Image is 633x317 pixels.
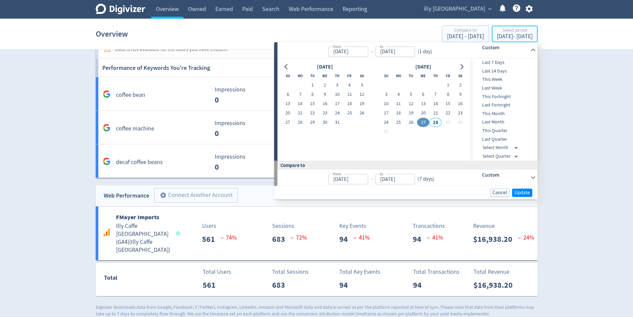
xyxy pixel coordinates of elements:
[272,222,307,231] p: Sessions
[474,279,518,291] p: $16,938.20
[427,233,443,242] p: 41 %
[339,233,353,245] p: 94
[473,233,518,245] p: $16,938.20
[471,68,536,75] span: Last 14 Days
[319,80,331,90] button: 2
[331,99,343,108] button: 17
[442,26,489,42] button: Compare to[DATE] - [DATE]
[413,222,445,231] p: Transactions
[380,127,392,136] button: 31
[474,267,518,276] p: Total Revenue
[96,144,538,178] a: decaf coffee beans Impressions 0 Impressions 0 100% Clicks 0 Clicks 0 _ 0% Avg. Position N/A Avg....
[471,101,536,109] span: Last Fortnight
[211,86,311,104] svg: Impressions 0
[471,110,536,117] span: This Month
[405,99,417,108] button: 12
[96,111,538,144] a: coffee machine Impressions 0 Impressions 0 100% Clicks 0 Clicks 0 100% Avg. Position N/A Avg. Pos...
[392,99,405,108] button: 11
[319,118,331,127] button: 30
[429,90,442,99] button: 7
[103,124,111,132] svg: Google Analytics
[353,233,370,242] p: 41 %
[482,171,528,179] h6: Custom
[471,75,536,84] div: This Week
[482,152,521,161] div: Select Quarter
[368,48,375,56] div: -
[211,154,311,171] svg: Impressions 0
[154,188,238,203] button: Connect Another Account
[96,77,538,111] a: coffee bean Impressions 0 Impressions 0 100% Clicks 0 Clicks 0 100% Avg. Position N/A Avg. Positi...
[422,4,493,14] button: illy [GEOGRAPHIC_DATA]
[415,175,434,183] div: ( 7 days )
[471,58,536,161] nav: presets
[331,108,343,118] button: 24
[96,207,538,260] a: FMayer ImportsIlly Caffe [GEOGRAPHIC_DATA] (GA4)(Illy Caffe [GEOGRAPHIC_DATA])Users561 74%Session...
[405,118,417,127] button: 26
[282,62,291,72] button: Go to previous month
[454,99,467,108] button: 16
[116,125,154,133] h5: coffee machine
[471,59,536,66] span: Last 7 Days
[429,71,442,80] th: Thursday
[429,118,442,127] button: 28
[306,90,319,99] button: 8
[294,71,306,80] th: Monday
[160,192,166,199] span: add_circle
[343,108,356,118] button: 25
[380,99,392,108] button: 10
[343,71,356,80] th: Friday
[149,189,238,203] a: Connect Another Account
[454,90,467,99] button: 9
[272,267,309,276] p: Total Sessions
[294,90,306,99] button: 7
[220,233,237,242] p: 74 %
[294,99,306,108] button: 14
[497,34,533,40] div: [DATE] - [DATE]
[417,118,429,127] button: 27
[442,90,454,99] button: 8
[331,80,343,90] button: 3
[442,99,454,108] button: 15
[282,118,294,127] button: 27
[471,126,536,135] div: This Quarter
[202,222,237,231] p: Users
[277,42,538,58] div: from-to(1 day)Custom
[405,90,417,99] button: 5
[343,80,356,90] button: 4
[492,190,507,195] span: Cancel
[392,71,405,80] th: Monday
[417,90,429,99] button: 6
[103,228,111,236] svg: Google Analytics
[380,171,383,177] label: to
[211,120,311,138] svg: Impressions 0
[282,71,294,80] th: Sunday
[331,71,343,80] th: Thursday
[116,222,170,254] h5: Illy Caffe [GEOGRAPHIC_DATA] (GA4) ( Illy Caffe [GEOGRAPHIC_DATA] )
[116,91,145,99] h5: coffee bean
[272,279,290,291] p: 683
[282,108,294,118] button: 20
[116,158,163,166] h5: decaf coffee beans
[417,108,429,118] button: 20
[413,267,460,276] p: Total Transactions
[380,71,392,80] th: Sunday
[96,41,538,59] a: Data is not available for the dates you have chosen.
[102,59,210,77] h6: Performance of Keywords You're Tracking
[512,189,532,197] button: Update
[471,136,536,143] span: Last Quarter
[380,118,392,127] button: 24
[282,90,294,99] button: 6
[442,71,454,80] th: Friday
[492,26,538,42] button: Select period[DATE]- [DATE]
[392,118,405,127] button: 25
[429,108,442,118] button: 21
[454,71,467,80] th: Saturday
[333,44,341,49] label: from
[356,90,368,99] button: 12
[333,171,341,177] label: from
[319,90,331,99] button: 9
[442,118,454,127] button: 29
[96,23,128,45] h1: Overview
[306,99,319,108] button: 15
